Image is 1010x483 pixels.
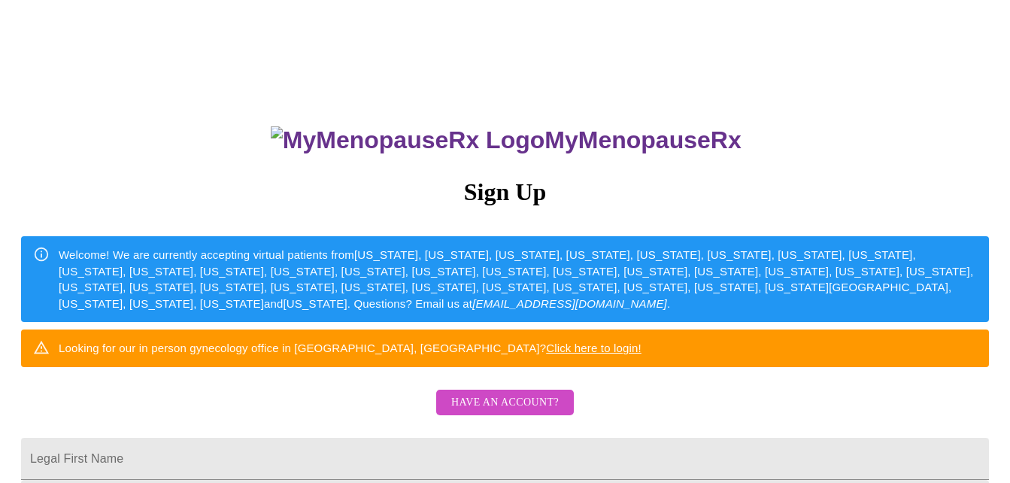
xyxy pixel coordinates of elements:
div: Looking for our in person gynecology office in [GEOGRAPHIC_DATA], [GEOGRAPHIC_DATA]? [59,334,641,362]
h3: MyMenopauseRx [23,126,990,154]
span: Have an account? [451,393,559,412]
a: Click here to login! [546,342,641,354]
a: Have an account? [432,406,578,419]
button: Have an account? [436,390,574,416]
img: MyMenopauseRx Logo [271,126,544,154]
div: Welcome! We are currently accepting virtual patients from [US_STATE], [US_STATE], [US_STATE], [US... [59,241,977,317]
em: [EMAIL_ADDRESS][DOMAIN_NAME] [472,297,667,310]
h3: Sign Up [21,178,989,206]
